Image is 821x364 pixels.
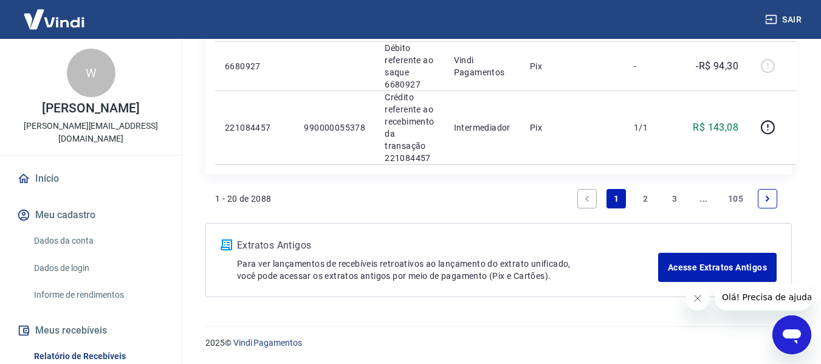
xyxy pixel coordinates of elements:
span: Olá! Precisa de ajuda? [7,9,102,18]
a: Page 105 [723,189,748,208]
p: Vindi Pagamentos [454,54,510,78]
a: Dados de login [29,256,167,281]
p: [PERSON_NAME] [42,102,139,115]
a: Acesse Extratos Antigos [658,253,777,282]
a: Dados da conta [29,228,167,253]
p: 990000055378 [304,122,365,134]
a: Page 3 [665,189,684,208]
iframe: Mensagem da empresa [715,284,811,311]
p: Extratos Antigos [237,238,658,253]
a: Informe de rendimentos [29,283,167,307]
iframe: Fechar mensagem [685,286,710,311]
a: Jump forward [694,189,713,208]
a: Next page [758,189,777,208]
p: Intermediador [454,122,510,134]
p: -R$ 94,30 [696,59,738,74]
iframe: Botão para abrir a janela de mensagens [772,315,811,354]
p: 2025 © [205,337,792,349]
p: Pix [530,60,614,72]
img: ícone [221,239,232,250]
a: Início [15,165,167,192]
button: Meus recebíveis [15,317,167,344]
p: - [634,60,670,72]
a: Previous page [577,189,597,208]
p: R$ 143,08 [693,120,738,135]
a: Page 2 [636,189,655,208]
a: Page 1 is your current page [606,189,626,208]
p: Pix [530,122,614,134]
p: Crédito referente ao recebimento da transação 221084457 [385,91,434,164]
p: [PERSON_NAME][EMAIL_ADDRESS][DOMAIN_NAME] [10,120,172,145]
img: Vindi [15,1,94,38]
p: 6680927 [225,60,284,72]
button: Meu cadastro [15,202,167,228]
p: Para ver lançamentos de recebíveis retroativos ao lançamento do extrato unificado, você pode aces... [237,258,658,282]
div: W [67,49,115,97]
button: Sair [763,9,806,31]
p: Débito referente ao saque 6680927 [385,42,434,91]
ul: Pagination [572,184,782,213]
p: 1 - 20 de 2088 [215,193,272,205]
a: Vindi Pagamentos [233,338,302,348]
p: 221084457 [225,122,284,134]
p: 1/1 [634,122,670,134]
